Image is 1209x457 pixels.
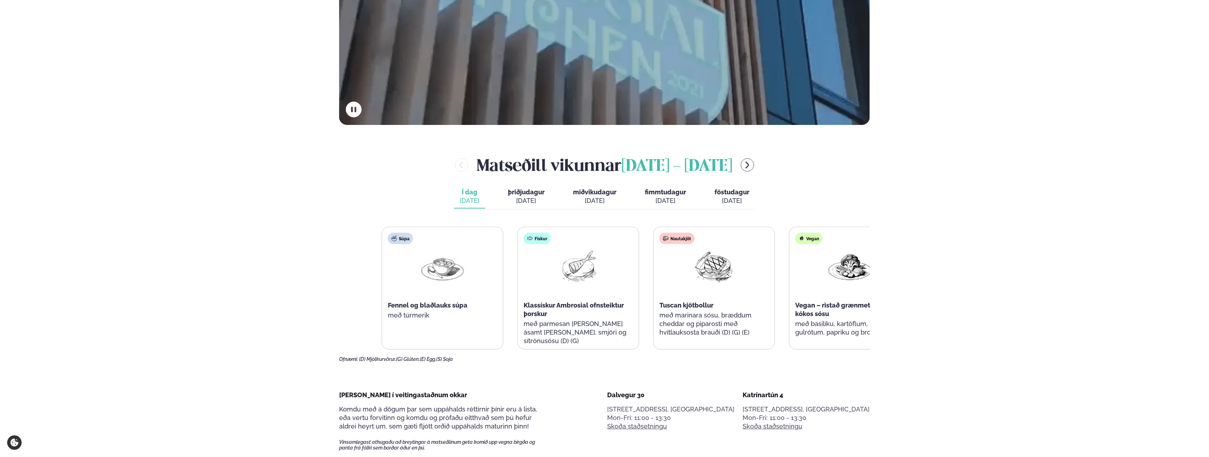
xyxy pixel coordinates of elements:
[795,233,823,244] div: Vegan
[567,185,622,209] button: miðvikudagur [DATE]
[743,414,870,422] div: Mon-Fri: 11:00 - 13:30
[7,435,22,450] a: Cookie settings
[743,422,802,431] a: Skoða staðsetningu
[391,236,397,241] img: soup.svg
[339,391,467,399] span: [PERSON_NAME] í veitingastaðnum okkar
[527,236,533,241] img: fish.svg
[388,301,467,309] span: Fennel og blaðlauks súpa
[388,233,413,244] div: Súpa
[524,233,551,244] div: Fiskur
[795,301,892,317] span: Vegan – ristað grænmeti í léttri kókos sósu
[645,196,686,205] div: [DATE]
[799,236,804,241] img: Vegan.svg
[573,188,616,196] span: miðvikudagur
[420,250,465,283] img: Soup.png
[454,185,485,209] button: Í dag [DATE]
[743,405,870,414] p: [STREET_ADDRESS], [GEOGRAPHIC_DATA]
[339,439,547,451] span: Vinsamlegast athugaðu að breytingar á matseðlinum geta komið upp vegna birgða og panta frá fólki ...
[827,250,873,283] img: Vegan.png
[339,405,537,430] span: Komdu með á dögum þar sem uppáhalds réttirnir þínir eru á lista, eða vertu forvitinn og komdu og ...
[524,301,624,317] span: Klassískur Ambrosial ofnsteiktur þorskur
[460,188,480,196] span: Í dag
[659,301,713,309] span: Tuscan kjötbollur
[743,391,870,399] div: Katrínartún 4
[795,320,905,337] p: með basilíku, kartöflum, tofu, gulrótum, papriku og brokkolí (S)
[607,414,734,422] div: Mon-Fri: 11:00 - 13:30
[436,356,453,362] span: (S) Soja
[420,356,436,362] span: (E) Egg,
[659,233,695,244] div: Nautakjöt
[508,188,545,196] span: þriðjudagur
[691,250,737,283] img: Beef-Meat.png
[709,185,755,209] button: föstudagur [DATE]
[477,153,732,177] h2: Matseðill vikunnar
[645,188,686,196] span: fimmtudagur
[741,158,754,172] button: menu-btn-right
[573,196,616,205] div: [DATE]
[607,422,667,431] a: Skoða staðsetningu
[659,311,769,337] p: með marinara sósu, bræddum cheddar og piparosti með hvítlauksosta brauði (D) (G) (E)
[715,196,749,205] div: [DATE]
[508,196,545,205] div: [DATE]
[460,196,480,205] div: [DATE]
[607,391,734,399] div: Dalvegur 30
[359,356,396,362] span: (D) Mjólkurvörur,
[715,188,749,196] span: föstudagur
[639,185,692,209] button: fimmtudagur [DATE]
[339,356,358,362] span: Ofnæmi:
[396,356,420,362] span: (G) Glúten,
[502,185,550,209] button: þriðjudagur [DATE]
[455,158,468,172] button: menu-btn-left
[388,311,497,320] p: með túrmerik
[663,236,669,241] img: beef.svg
[607,405,734,414] p: [STREET_ADDRESS], [GEOGRAPHIC_DATA]
[556,250,601,283] img: Fish.png
[621,159,732,174] span: [DATE] - [DATE]
[524,320,633,345] p: með parmesan [PERSON_NAME] ásamt [PERSON_NAME], smjöri og sítrónusósu (D) (G)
